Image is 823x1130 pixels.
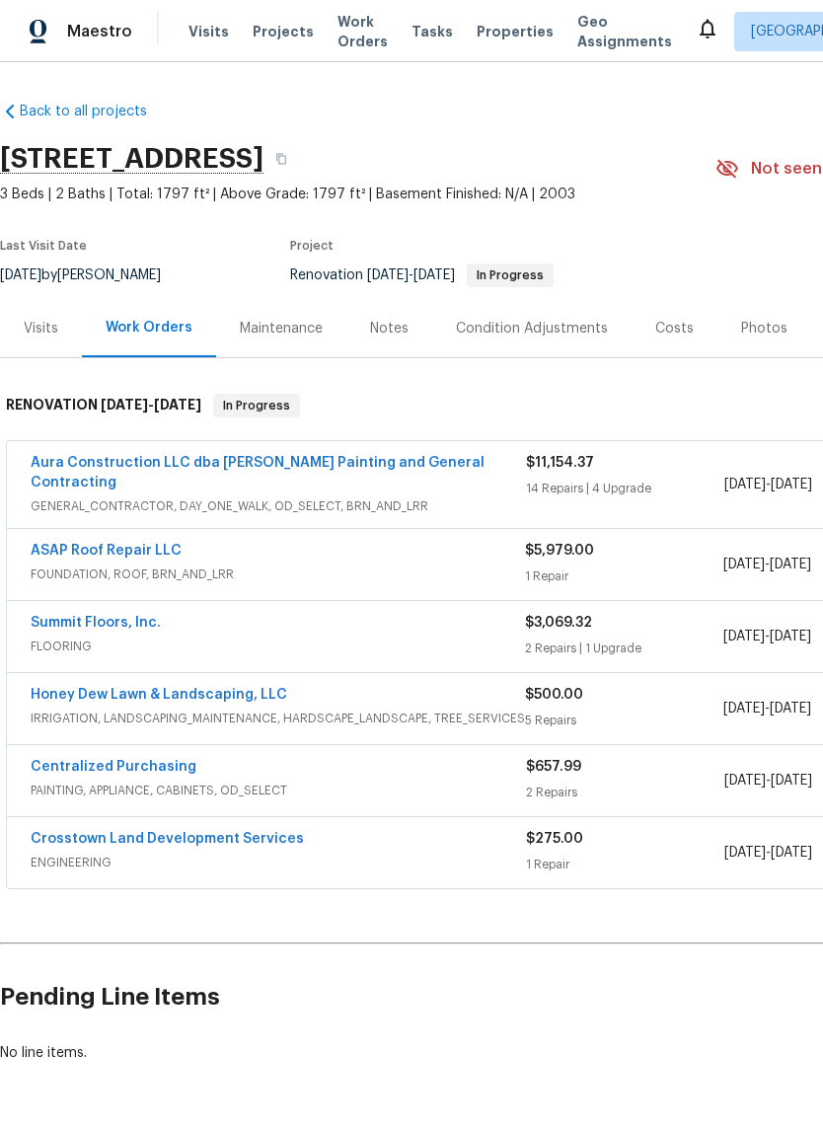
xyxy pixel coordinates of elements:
div: Work Orders [106,318,192,338]
span: [DATE] [413,268,455,282]
span: $5,979.00 [525,544,594,558]
span: [DATE] [724,774,766,788]
span: GENERAL_CONTRACTOR, DAY_ONE_WALK, OD_SELECT, BRN_AND_LRR [31,496,526,516]
span: Properties [477,22,554,41]
span: [DATE] [724,846,766,860]
span: Visits [188,22,229,41]
span: $500.00 [525,688,583,702]
span: [DATE] [101,398,148,412]
div: Notes [370,319,409,339]
a: Crosstown Land Development Services [31,832,304,846]
a: ASAP Roof Repair LLC [31,544,182,558]
span: [DATE] [771,846,812,860]
span: - [723,699,811,718]
span: In Progress [469,269,552,281]
div: 2 Repairs [526,783,724,802]
span: IRRIGATION, LANDSCAPING_MAINTENANCE, HARDSCAPE_LANDSCAPE, TREE_SERVICES [31,709,525,728]
a: Aura Construction LLC dba [PERSON_NAME] Painting and General Contracting [31,456,485,490]
a: Summit Floors, Inc. [31,616,161,630]
span: - [724,475,812,494]
span: [DATE] [723,558,765,571]
span: Geo Assignments [577,12,672,51]
div: Photos [741,319,787,339]
button: Copy Address [263,141,299,177]
span: $11,154.37 [526,456,594,470]
span: $275.00 [526,832,583,846]
span: Projects [253,22,314,41]
span: - [724,771,812,791]
h6: RENOVATION [6,394,201,417]
div: 5 Repairs [525,711,722,730]
span: Project [290,240,334,252]
span: $3,069.32 [525,616,592,630]
span: FLOORING [31,637,525,656]
span: FOUNDATION, ROOF, BRN_AND_LRR [31,565,525,584]
span: [DATE] [723,630,765,643]
span: PAINTING, APPLIANCE, CABINETS, OD_SELECT [31,781,526,800]
div: Condition Adjustments [456,319,608,339]
span: - [724,843,812,863]
span: - [723,555,811,574]
span: [DATE] [770,558,811,571]
span: [DATE] [770,702,811,716]
span: Renovation [290,268,554,282]
span: - [101,398,201,412]
span: $657.99 [526,760,581,774]
div: 1 Repair [525,566,722,586]
span: Work Orders [337,12,388,51]
span: Tasks [411,25,453,38]
span: [DATE] [724,478,766,491]
span: - [723,627,811,646]
span: [DATE] [770,630,811,643]
span: [DATE] [723,702,765,716]
span: ENGINEERING [31,853,526,872]
span: [DATE] [771,478,812,491]
div: 14 Repairs | 4 Upgrade [526,479,724,498]
div: Visits [24,319,58,339]
div: 2 Repairs | 1 Upgrade [525,639,722,658]
span: [DATE] [367,268,409,282]
div: Costs [655,319,694,339]
span: Maestro [67,22,132,41]
span: - [367,268,455,282]
div: Maintenance [240,319,323,339]
span: [DATE] [154,398,201,412]
div: 1 Repair [526,855,724,874]
a: Centralized Purchasing [31,760,196,774]
a: Honey Dew Lawn & Landscaping, LLC [31,688,287,702]
span: [DATE] [771,774,812,788]
span: In Progress [215,396,298,415]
